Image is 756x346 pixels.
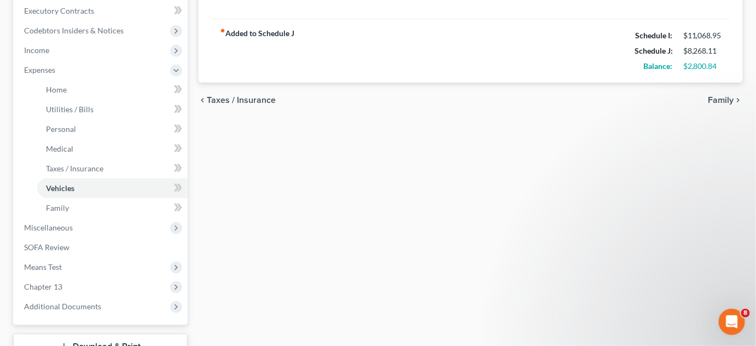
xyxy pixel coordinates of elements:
i: chevron_left [199,96,207,105]
span: Family [46,203,69,212]
div: $2,800.84 [683,61,721,72]
span: Codebtors Insiders & Notices [24,26,124,35]
span: Executory Contracts [24,6,94,15]
span: Income [24,45,49,55]
button: Family chevron_right [708,96,743,105]
button: chevron_left Taxes / Insurance [199,96,276,105]
span: Miscellaneous [24,223,73,232]
span: Taxes / Insurance [46,164,103,173]
span: Home [46,85,67,94]
strong: Added to Schedule J [220,28,295,74]
span: Medical [46,144,73,153]
a: Vehicles [37,178,188,198]
span: Chapter 13 [24,282,62,291]
i: chevron_right [734,96,743,105]
span: 8 [741,309,750,318]
span: SOFA Review [24,243,69,252]
span: Expenses [24,65,55,74]
a: Home [37,80,188,100]
strong: Schedule J: [635,46,673,55]
iframe: Intercom live chat [719,309,745,335]
span: Family [708,96,734,105]
strong: Balance: [643,61,672,71]
a: Executory Contracts [15,1,188,21]
strong: Schedule I: [635,31,672,40]
a: Utilities / Bills [37,100,188,119]
i: fiber_manual_record [220,28,226,33]
span: Personal [46,124,76,134]
span: Additional Documents [24,302,101,311]
span: Taxes / Insurance [207,96,276,105]
span: Utilities / Bills [46,105,94,114]
a: SOFA Review [15,238,188,257]
a: Family [37,198,188,218]
span: Means Test [24,262,62,272]
a: Taxes / Insurance [37,159,188,178]
span: Vehicles [46,183,74,193]
div: $8,268.11 [683,45,721,56]
a: Personal [37,119,188,139]
div: $11,068.95 [683,30,721,41]
a: Medical [37,139,188,159]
